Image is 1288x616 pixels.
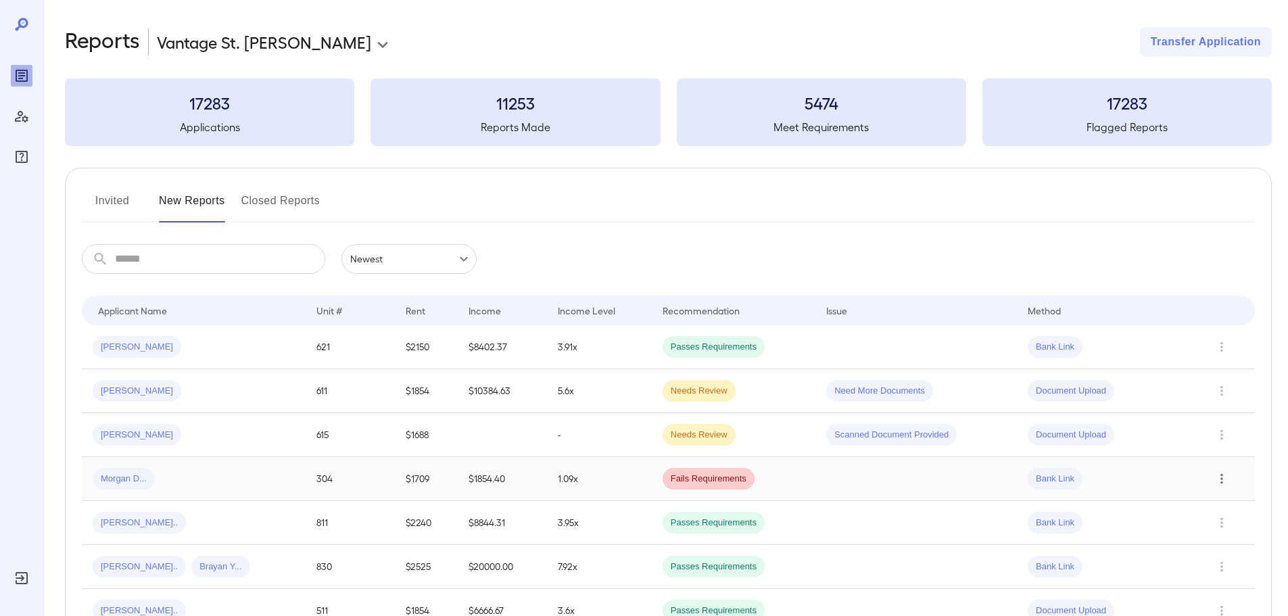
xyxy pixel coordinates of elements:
button: New Reports [159,190,225,222]
td: 621 [306,325,395,369]
td: 1.09x [547,457,652,501]
h5: Meet Requirements [677,119,966,135]
td: 830 [306,545,395,589]
td: $2525 [395,545,458,589]
span: Need More Documents [826,385,933,398]
h2: Reports [65,27,140,57]
td: - [547,413,652,457]
div: Recommendation [663,302,740,318]
span: Document Upload [1028,429,1114,442]
h5: Applications [65,119,354,135]
td: 7.92x [547,545,652,589]
div: Log Out [11,567,32,589]
td: $1709 [395,457,458,501]
div: Newest [341,244,477,274]
button: Row Actions [1211,336,1233,358]
span: Passes Requirements [663,341,765,354]
div: Income [469,302,501,318]
p: Vantage St. [PERSON_NAME] [157,31,371,53]
span: Brayan Y... [191,561,249,573]
td: 615 [306,413,395,457]
button: Row Actions [1211,424,1233,446]
td: $1854.40 [458,457,547,501]
div: Applicant Name [98,302,167,318]
span: Bank Link [1028,341,1082,354]
td: 811 [306,501,395,545]
span: Needs Review [663,429,736,442]
h3: 11253 [371,92,660,114]
span: Scanned Document Provided [826,429,957,442]
span: [PERSON_NAME] [93,429,181,442]
div: FAQ [11,146,32,168]
h5: Reports Made [371,119,660,135]
button: Row Actions [1211,468,1233,490]
span: [PERSON_NAME] [93,341,181,354]
div: Manage Users [11,105,32,127]
td: $2240 [395,501,458,545]
div: Issue [826,302,848,318]
div: Rent [406,302,427,318]
td: 611 [306,369,395,413]
div: Reports [11,65,32,87]
td: 3.95x [547,501,652,545]
button: Transfer Application [1140,27,1272,57]
span: [PERSON_NAME].. [93,517,186,529]
td: $2150 [395,325,458,369]
td: $8844.31 [458,501,547,545]
td: $8402.37 [458,325,547,369]
button: Closed Reports [241,190,320,222]
span: [PERSON_NAME] [93,385,181,398]
td: 5.6x [547,369,652,413]
td: $1688 [395,413,458,457]
button: Row Actions [1211,380,1233,402]
button: Row Actions [1211,512,1233,534]
div: Unit # [316,302,342,318]
h3: 17283 [65,92,354,114]
span: Passes Requirements [663,561,765,573]
span: Fails Requirements [663,473,755,485]
span: Passes Requirements [663,517,765,529]
h5: Flagged Reports [982,119,1272,135]
div: Method [1028,302,1061,318]
button: Invited [82,190,143,222]
td: $20000.00 [458,545,547,589]
span: Needs Review [663,385,736,398]
h3: 17283 [982,92,1272,114]
td: 3.91x [547,325,652,369]
td: 304 [306,457,395,501]
div: Income Level [558,302,615,318]
span: Bank Link [1028,517,1082,529]
button: Row Actions [1211,556,1233,577]
h3: 5474 [677,92,966,114]
summary: 17283Applications11253Reports Made5474Meet Requirements17283Flagged Reports [65,78,1272,146]
span: Bank Link [1028,561,1082,573]
span: [PERSON_NAME].. [93,561,186,573]
span: Document Upload [1028,385,1114,398]
td: $1854 [395,369,458,413]
span: Morgan D... [93,473,155,485]
span: Bank Link [1028,473,1082,485]
td: $10384.63 [458,369,547,413]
